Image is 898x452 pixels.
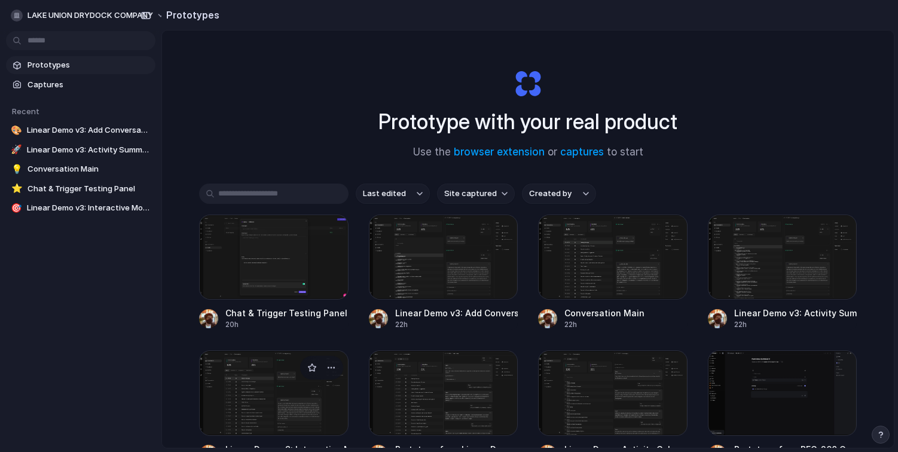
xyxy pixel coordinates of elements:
a: 💡Conversation Main [6,160,155,178]
button: Created by [522,184,596,204]
button: Last edited [356,184,430,204]
div: 🎯 [11,202,22,214]
span: Linear Demo v3: Add Conversation Column [27,124,151,136]
div: 🎨 [11,124,22,136]
div: ⭐ [11,183,23,195]
div: Linear Demo v3: Add Conversation Column [395,307,518,319]
div: 💡 [11,163,23,175]
div: Conversation Main [564,307,645,319]
span: Conversation Main [28,163,151,175]
div: 22h [564,319,645,330]
span: LAKE UNION DRYDOCK COMPANY [28,10,153,22]
a: captures [560,146,604,158]
span: Linear Demo v3: Activity Summary Addition [27,144,151,156]
div: 22h [734,319,857,330]
div: Linear Demo v3: Activity Summary Addition [734,307,857,319]
a: Linear Demo v3: Add Conversation ColumnLinear Demo v3: Add Conversation Column22h [369,215,518,330]
a: browser extension [454,146,545,158]
h2: Prototypes [161,8,219,22]
span: Last edited [363,188,406,200]
span: Created by [529,188,572,200]
a: ⭐Chat & Trigger Testing Panel [6,180,155,198]
span: Chat & Trigger Testing Panel [28,183,151,195]
a: Chat & Trigger Testing PanelChat & Trigger Testing Panel20h [199,215,349,330]
h1: Prototype with your real product [378,106,677,138]
a: 🎯Linear Demo v3: Interactive Modal Toggle [6,199,155,217]
a: Prototypes [6,56,155,74]
a: 🎨Linear Demo v3: Add Conversation Column [6,121,155,139]
span: Site captured [444,188,497,200]
a: Captures [6,76,155,94]
span: Linear Demo v3: Interactive Modal Toggle [27,202,151,214]
span: Prototypes [28,59,151,71]
span: Captures [28,79,151,91]
div: Chat & Trigger Testing Panel [225,307,347,319]
button: Site captured [437,184,515,204]
a: 🚀Linear Demo v3: Activity Summary Addition [6,141,155,159]
button: LAKE UNION DRYDOCK COMPANY [6,6,172,25]
div: 20h [225,319,347,330]
span: Recent [12,106,39,116]
a: Linear Demo v3: Activity Summary AdditionLinear Demo v3: Activity Summary Addition22h [708,215,857,330]
span: Use the or to start [413,145,643,160]
div: 22h [395,319,518,330]
a: Conversation MainConversation Main22h [538,215,688,330]
div: 🚀 [11,144,22,156]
